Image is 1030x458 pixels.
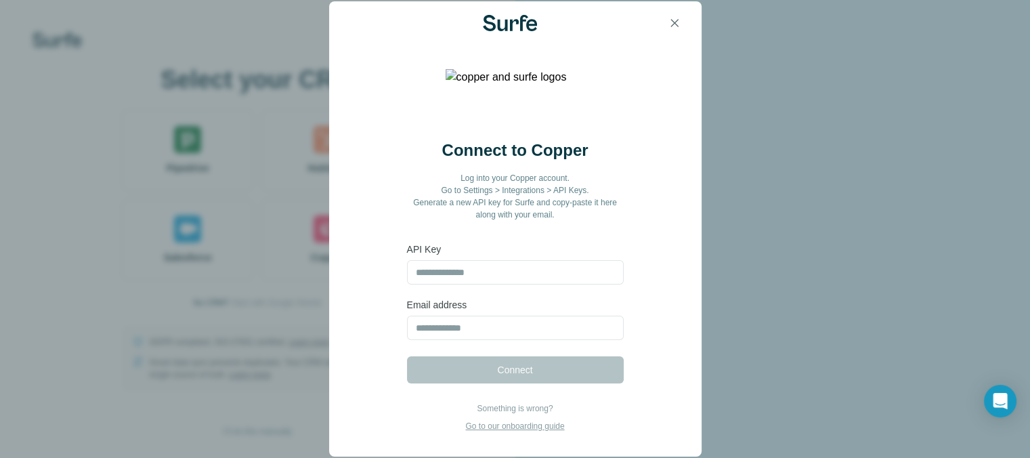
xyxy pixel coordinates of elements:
[483,15,537,31] img: Surfe Logo
[446,69,585,123] img: copper and surfe logos
[407,243,624,256] label: API Key
[465,402,564,415] p: Something is wrong?
[465,420,564,432] p: Go to our onboarding guide
[407,172,624,221] p: Log into your Copper account. Go to Settings > Integrations > API Keys. Generate a new API key fo...
[442,140,588,161] h2: Connect to Copper
[407,298,624,312] label: Email address
[984,385,1016,417] div: Open Intercom Messenger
